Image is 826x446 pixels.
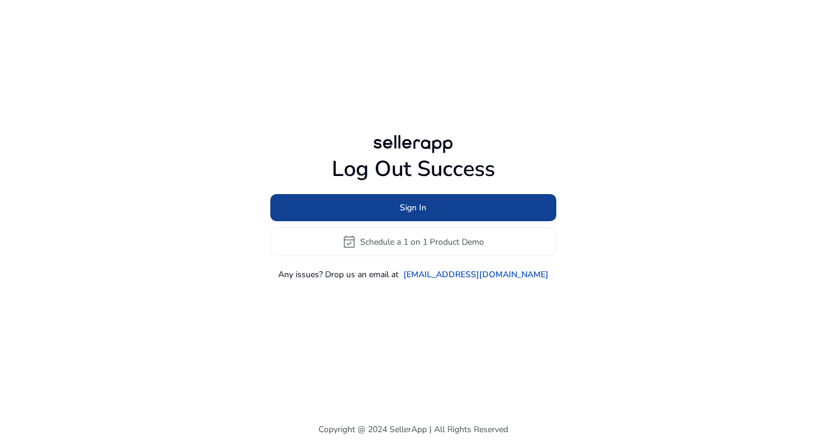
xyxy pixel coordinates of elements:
span: event_available [342,234,356,249]
h1: Log Out Success [270,156,556,182]
span: Sign In [400,201,426,214]
button: event_availableSchedule a 1 on 1 Product Demo [270,227,556,256]
p: Any issues? Drop us an email at [278,268,399,281]
a: [EMAIL_ADDRESS][DOMAIN_NAME] [403,268,548,281]
button: Sign In [270,194,556,221]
